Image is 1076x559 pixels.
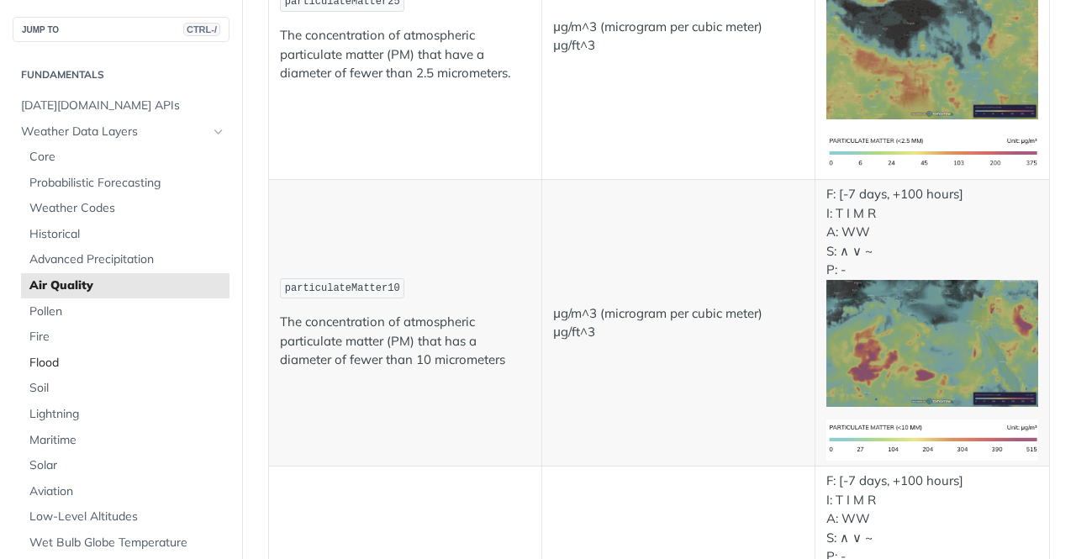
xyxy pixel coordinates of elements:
span: Expand image [826,334,1038,350]
span: Pollen [29,303,225,320]
a: Pollen [21,299,229,324]
a: Weather Codes [21,196,229,221]
p: μg/m^3 (microgram per cubic meter) μg/ft^3 [553,18,804,55]
img: pm10 [826,280,1038,407]
p: F: [-7 days, +100 hours] I: T I M R A: WW S: ∧ ∨ ~ P: - [826,185,1038,407]
span: Fire [29,329,225,345]
a: Lightning [21,402,229,427]
span: Low-Level Altitudes [29,509,225,525]
span: particulateMatter10 [285,282,400,294]
img: pm25 [826,132,1038,174]
span: Aviation [29,483,225,500]
img: pm10 [826,419,1038,461]
h2: Fundamentals [13,67,229,82]
a: Aviation [21,479,229,504]
a: Fire [21,324,229,350]
span: Core [29,149,225,166]
span: Soil [29,380,225,397]
a: Advanced Precipitation [21,247,229,272]
span: Weather Data Layers [21,124,208,140]
span: CTRL-/ [183,23,220,36]
a: Low-Level Altitudes [21,504,229,530]
span: Expand image [826,144,1038,160]
span: Solar [29,457,225,474]
span: Wet Bulb Globe Temperature [29,535,225,551]
a: Historical [21,222,229,247]
a: Soil [21,376,229,401]
span: Flood [29,355,225,372]
a: Solar [21,453,229,478]
span: Maritime [29,432,225,449]
span: Advanced Precipitation [29,251,225,268]
span: Expand image [826,430,1038,446]
a: Probabilistic Forecasting [21,171,229,196]
p: μg/m^3 (microgram per cubic meter) μg/ft^3 [553,304,804,342]
span: Historical [29,226,225,243]
span: Weather Codes [29,200,225,217]
span: Probabilistic Forecasting [29,175,225,192]
a: Air Quality [21,273,229,298]
a: Wet Bulb Globe Temperature [21,530,229,556]
button: JUMP TOCTRL-/ [13,17,229,42]
a: Weather Data LayersHide subpages for Weather Data Layers [13,119,229,145]
button: Hide subpages for Weather Data Layers [212,125,225,139]
a: Maritime [21,428,229,453]
p: The concentration of atmospheric particulate matter (PM) that have a diameter of fewer than 2.5 m... [280,26,530,83]
a: Core [21,145,229,170]
p: The concentration of atmospheric particulate matter (PM) that has a diameter of fewer than 10 mic... [280,313,530,370]
a: Flood [21,351,229,376]
a: [DATE][DOMAIN_NAME] APIs [13,93,229,119]
span: Air Quality [29,277,225,294]
span: Lightning [29,406,225,423]
span: [DATE][DOMAIN_NAME] APIs [21,98,225,114]
span: Expand image [826,47,1038,63]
